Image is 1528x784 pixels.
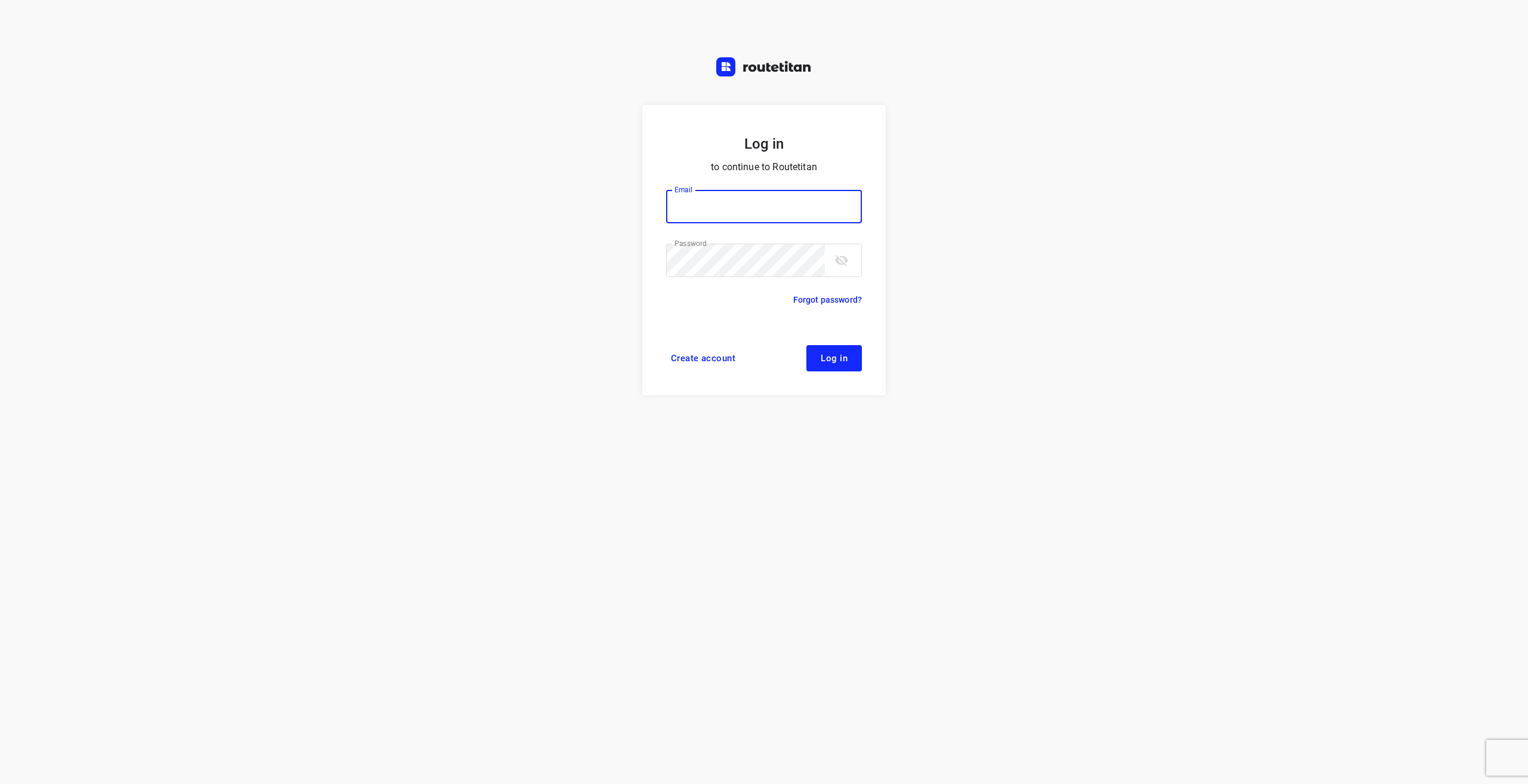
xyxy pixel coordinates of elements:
[666,134,862,154] h5: Log in
[793,293,862,307] a: Forgot password?
[830,248,854,272] button: toggle password visibility
[666,159,862,176] p: to continue to Routetitan
[806,345,862,371] button: Log in
[716,57,812,76] img: Routetitan
[671,353,735,363] span: Create account
[716,57,812,79] a: Routetitan
[666,345,740,371] a: Create account
[821,353,848,363] span: Log in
